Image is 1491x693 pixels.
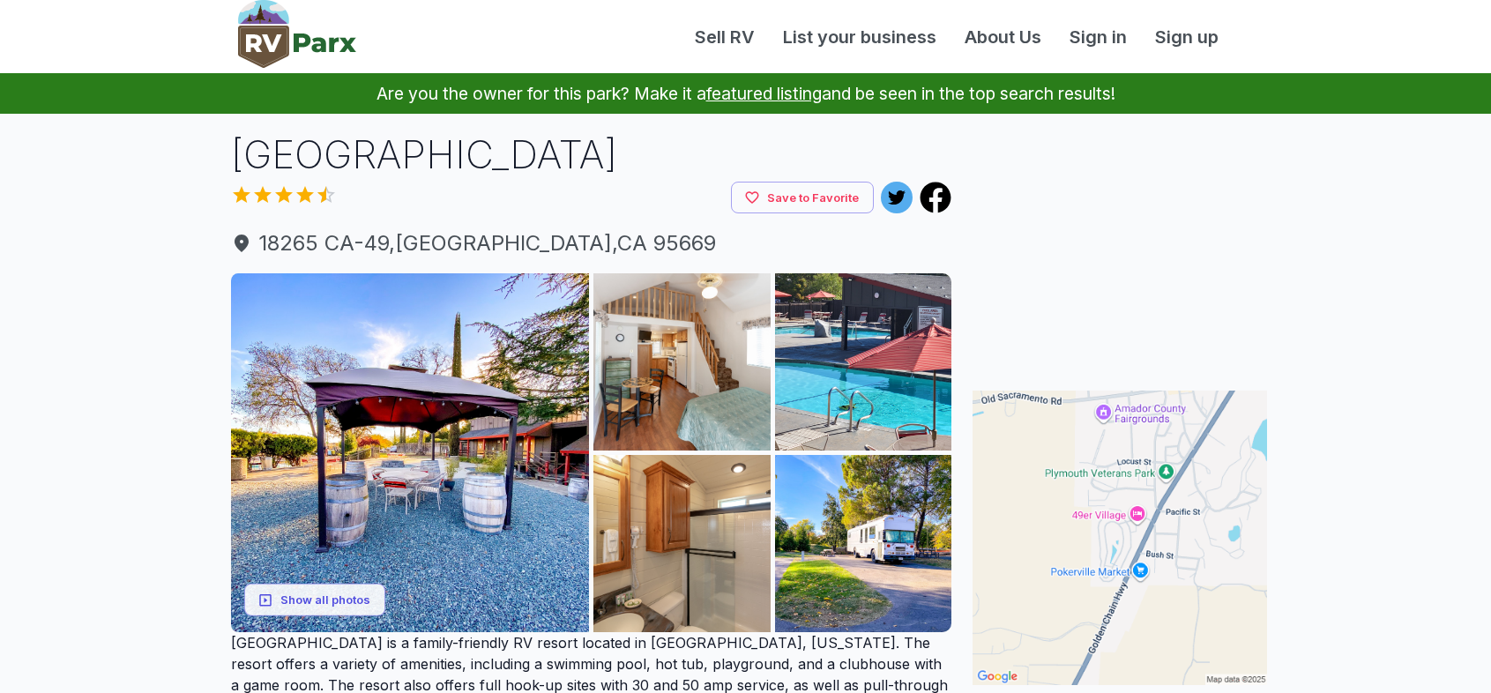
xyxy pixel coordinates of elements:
img: AAcXr8pH-aflgrHn2jn9DbhxCS5tHknotwiZh5EJhF-YOCYaI47gmhIUDkMtM6AkUS5E0Rz1umJBXs0u_2nMHZ7aEN0EEqvpR... [593,455,771,632]
img: Map for 49er Village RV Resort [973,391,1267,685]
img: AAcXr8r92LO6ZXTosmLPlnsOwajlETQbBAtRSLHd86iGGdxXIrpIHOk--bXodyK3a9aYkxYWH8xdYjrTCD_lffycBurhPvM6P... [775,273,952,451]
img: AAcXr8pDM6rtRuN8FCP12IoiYDSwP7i20jftUas5b8xye4dkwz4YI4G909OXwZ3NOuc1Zfm1KwJXMU220q6rk2O6suXe6woIL... [593,273,771,451]
a: List your business [769,24,951,50]
p: Are you the owner for this park? Make it a and be seen in the top search results! [21,73,1470,114]
button: Show all photos [244,584,385,616]
a: Sign in [1055,24,1141,50]
a: 18265 CA-49,[GEOGRAPHIC_DATA],CA 95669 [231,227,952,259]
a: Sign up [1141,24,1233,50]
h1: [GEOGRAPHIC_DATA] [231,128,952,182]
img: AAcXr8pfEG4fiJJ7_bMS2xw40JACorIG9HXWk3DhNIeY25ShnaGdhWzPTbGAGrb1jCdmgolNZIj_7naNvDHX96iZARSFG7RoI... [231,273,590,632]
span: 18265 CA-49 , [GEOGRAPHIC_DATA] , CA 95669 [231,227,952,259]
a: featured listing [706,83,822,104]
a: Sell RV [681,24,769,50]
iframe: Advertisement [973,128,1267,348]
button: Save to Favorite [731,182,874,214]
img: AAcXr8qwxax8h74wAX6FsD9bVfhSl-nhLWD6lacglM0broME9w4dJaL6LbnBoKm8CtbV19vCpM0Pj42Yu5wHKpQmt_3VbLjuY... [775,455,952,632]
a: About Us [951,24,1055,50]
